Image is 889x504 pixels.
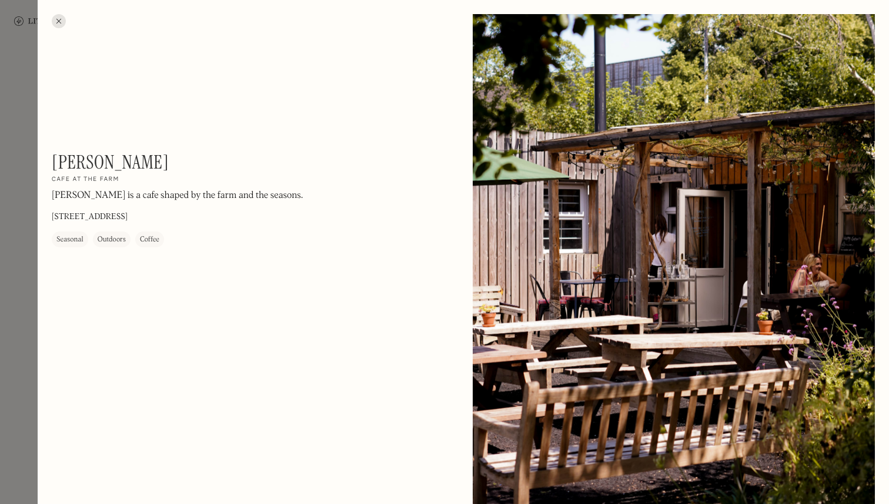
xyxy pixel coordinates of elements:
div: Outdoors [98,234,126,246]
h2: Cafe at the farm [52,176,119,184]
h1: [PERSON_NAME] [52,151,169,173]
div: Coffee [140,234,159,246]
p: [PERSON_NAME] is a cafe shaped by the farm and the seasons. [52,189,303,203]
p: [STREET_ADDRESS] [52,211,128,224]
div: Seasonal [56,234,83,246]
